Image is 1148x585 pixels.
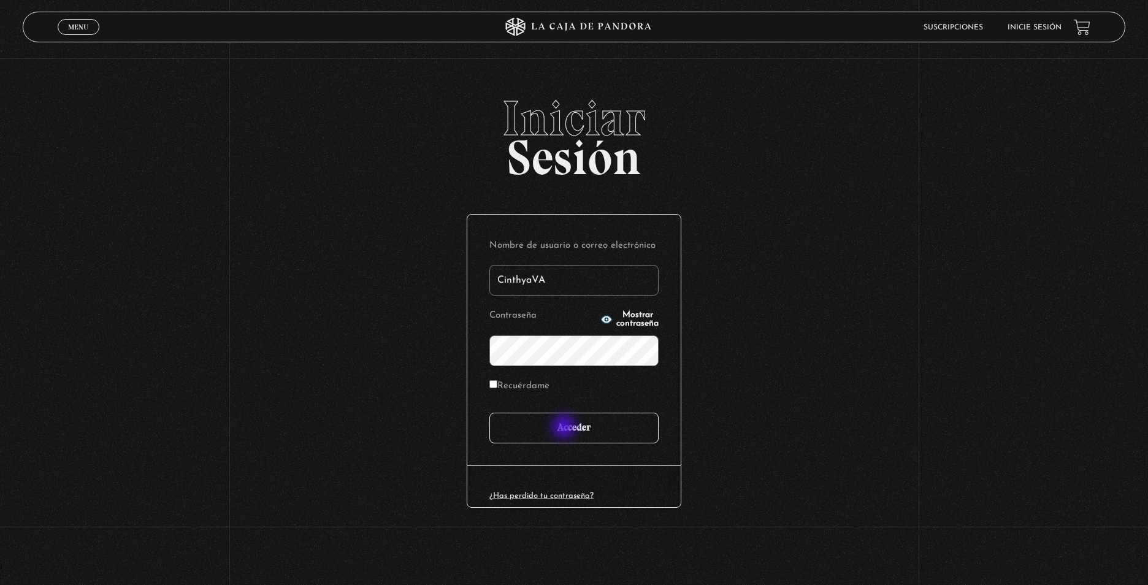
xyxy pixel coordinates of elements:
[489,307,597,326] label: Contraseña
[23,94,1125,143] span: Iniciar
[600,311,659,328] button: Mostrar contraseña
[616,311,659,328] span: Mostrar contraseña
[489,377,549,396] label: Recuérdame
[489,413,659,443] input: Acceder
[489,237,659,256] label: Nombre de usuario o correo electrónico
[489,492,594,500] a: ¿Has perdido tu contraseña?
[23,94,1125,172] h2: Sesión
[924,24,983,31] a: Suscripciones
[68,23,88,31] span: Menu
[1074,19,1090,36] a: View your shopping cart
[64,34,93,42] span: Cerrar
[1008,24,1062,31] a: Inicie sesión
[489,380,497,388] input: Recuérdame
